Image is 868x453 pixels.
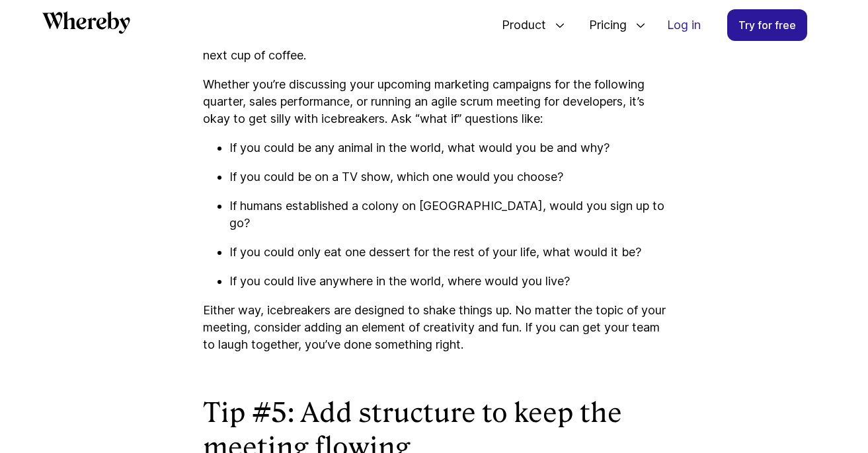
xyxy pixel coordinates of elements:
[229,197,666,232] p: If humans established a colony on [GEOGRAPHIC_DATA], would you sign up to go?
[656,10,711,40] a: Log in
[489,3,549,47] span: Product
[229,273,666,290] p: If you could live anywhere in the world, where would you live?
[203,76,666,127] p: Whether you’re discussing your upcoming marketing campaigns for the following quarter, sales perf...
[229,244,666,261] p: If you could only eat one dessert for the rest of your life, what would it be?
[42,11,130,38] a: Whereby
[727,9,807,41] a: Try for free
[576,3,630,47] span: Pricing
[203,302,666,353] p: Either way, icebreakers are designed to shake things up. No matter the topic of your meeting, con...
[229,168,666,186] p: If you could be on a TV show, which one would you choose?
[229,139,666,157] p: If you could be any animal in the world, what would you be and why?
[42,11,130,34] svg: Whereby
